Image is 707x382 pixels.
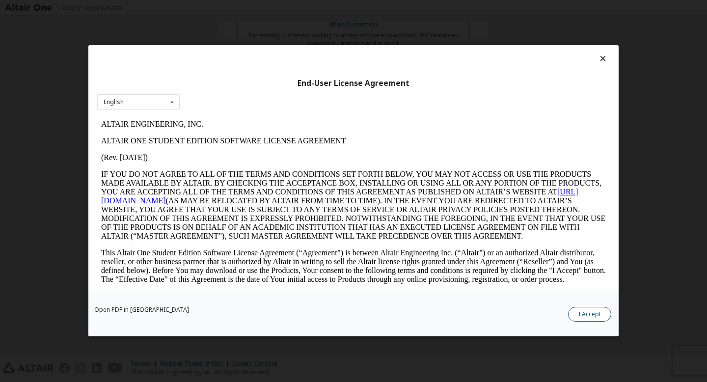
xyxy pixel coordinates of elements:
[568,307,611,322] button: I Accept
[97,79,610,88] div: End-User License Agreement
[4,21,509,29] p: ALTAIR ONE STUDENT EDITION SOFTWARE LICENSE AGREEMENT
[4,133,509,168] p: This Altair One Student Edition Software License Agreement (“Agreement”) is between Altair Engine...
[4,37,509,46] p: (Rev. [DATE])
[94,307,189,313] a: Open PDF in [GEOGRAPHIC_DATA]
[4,54,509,125] p: IF YOU DO NOT AGREE TO ALL OF THE TERMS AND CONDITIONS SET FORTH BELOW, YOU MAY NOT ACCESS OR USE...
[4,72,481,89] a: [URL][DOMAIN_NAME]
[4,4,509,13] p: ALTAIR ENGINEERING, INC.
[104,99,124,105] div: English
